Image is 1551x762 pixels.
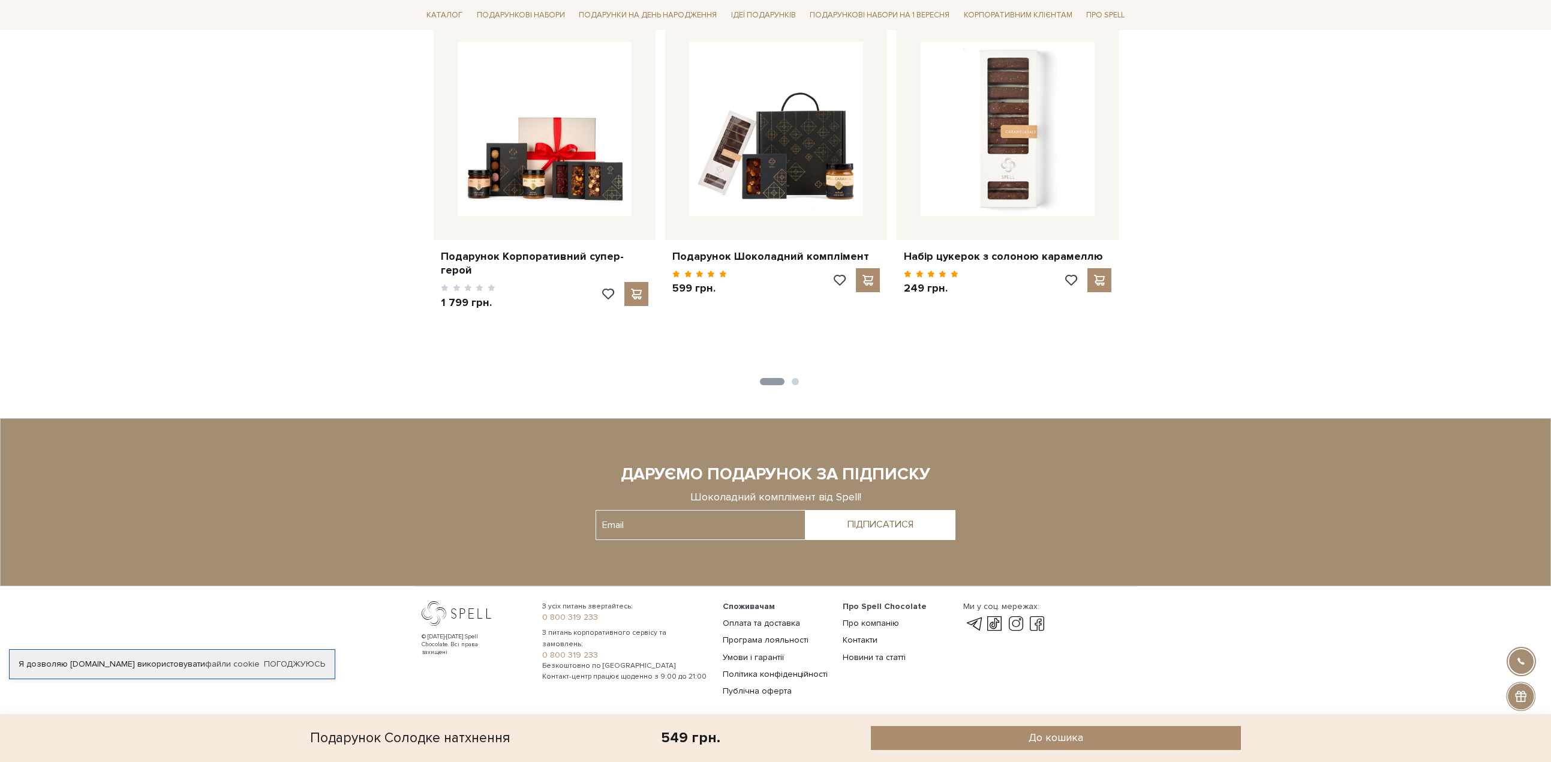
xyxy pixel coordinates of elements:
[843,618,899,628] a: Про компанію
[441,296,495,310] p: 1 799 грн.
[723,601,775,611] span: Споживачам
[661,728,720,747] div: 549 грн.
[723,652,784,662] a: Умови і гарантії
[1029,731,1083,745] span: До кошика
[723,618,800,628] a: Оплата та доставка
[1027,617,1047,631] a: facebook
[1081,6,1129,25] a: Про Spell
[672,281,727,295] p: 599 грн.
[963,617,984,631] a: telegram
[310,726,510,750] div: Подарунок Солодке натхнення
[726,6,801,25] a: Ідеї подарунків
[1006,617,1026,631] a: instagram
[805,5,954,25] a: Подарункові набори на 1 Вересня
[843,601,927,611] span: Про Spell Chocolate
[904,250,1111,263] a: Набір цукерок з солоною карамеллю
[542,671,708,682] span: Контакт-центр працює щоденно з 9:00 до 21:00
[792,378,799,385] button: 2 of 2
[843,635,877,645] a: Контакти
[542,650,708,661] a: 0 800 319 233
[959,5,1077,25] a: Корпоративним клієнтам
[205,659,260,669] a: файли cookie
[723,635,808,645] a: Програма лояльності
[672,250,880,263] a: Подарунок Шоколадний комплімент
[542,612,708,623] a: 0 800 319 233
[723,686,792,696] a: Публічна оферта
[472,6,570,25] a: Подарункові набори
[542,601,708,612] span: З усіх питань звертайтесь:
[264,659,325,670] a: Погоджуюсь
[904,281,958,295] p: 249 грн.
[723,669,828,679] a: Політика конфіденційності
[422,633,503,656] div: © [DATE]-[DATE] Spell Chocolate. Всі права захищені
[441,250,648,278] a: Подарунок Корпоративний супер-герой
[963,601,1047,612] div: Ми у соц. мережах:
[843,652,906,662] a: Новини та статті
[10,659,335,670] div: Я дозволяю [DOMAIN_NAME] використовувати
[422,6,467,25] a: Каталог
[542,661,708,671] span: Безкоштовно по [GEOGRAPHIC_DATA]
[574,6,722,25] a: Подарунки на День народження
[871,726,1241,750] button: До кошика
[542,628,708,649] span: З питань корпоративного сервісу та замовлень:
[760,378,784,385] button: 1 of 2
[984,617,1005,631] a: tik-tok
